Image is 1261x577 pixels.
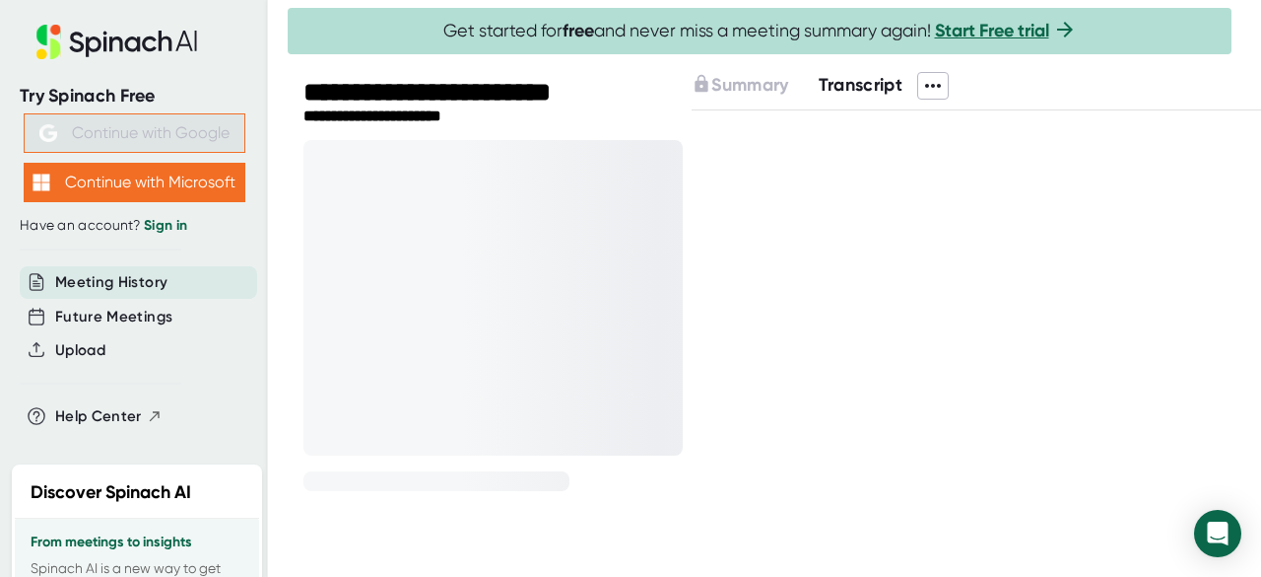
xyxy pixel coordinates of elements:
button: Continue with Google [24,113,245,153]
div: Have an account? [20,217,248,235]
h2: Discover Spinach AI [31,479,191,506]
div: Upgrade to access [692,72,818,100]
button: Summary [692,72,788,99]
a: Sign in [144,217,187,234]
span: Get started for and never miss a meeting summary again! [443,20,1077,42]
img: Aehbyd4JwY73AAAAAElFTkSuQmCC [39,124,57,142]
button: Meeting History [55,271,167,294]
button: Transcript [819,72,903,99]
b: free [563,20,594,41]
button: Future Meetings [55,306,172,328]
span: Transcript [819,74,903,96]
button: Continue with Microsoft [24,163,245,202]
span: Help Center [55,405,142,428]
button: Help Center [55,405,163,428]
a: Start Free trial [935,20,1049,41]
div: Open Intercom Messenger [1194,510,1241,557]
span: Summary [711,74,788,96]
div: Try Spinach Free [20,85,248,108]
button: Upload [55,339,105,362]
h3: From meetings to insights [31,535,243,550]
